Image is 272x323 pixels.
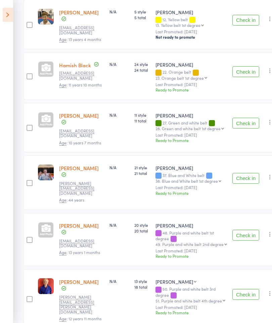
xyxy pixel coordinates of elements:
[59,112,99,119] a: [PERSON_NAME]
[134,67,150,73] span: 24 total
[155,287,227,302] div: 50. Purple and white belt 3rd degree
[38,165,54,180] img: image1602661560.png
[232,173,259,184] button: Check in
[155,29,227,34] small: Last Promoted: [DATE]
[134,284,150,290] span: 18 total
[155,87,227,93] div: Ready to Promote
[109,61,129,67] div: N/A
[59,71,103,80] small: jblack@jbflma.com.au
[59,25,103,35] small: acstanley76@gmail.com
[109,278,129,284] div: N/A
[109,112,129,118] div: N/A
[155,34,227,40] div: Not ready to promote
[155,17,227,27] div: 12. Yellow belt
[155,137,227,143] div: Ready to Promote
[155,120,227,131] div: 27. Green and white belt
[109,9,129,14] div: N/A
[59,249,100,255] span: : 13 years 1 months
[59,140,101,146] span: : 10 years 7 months
[155,23,200,27] div: 13. Yellow belt 1st degree
[155,112,227,119] div: [PERSON_NAME]
[59,165,99,172] a: [PERSON_NAME]
[109,165,129,170] div: N/A
[59,36,101,42] span: : 13 years 4 months
[134,9,150,14] span: 5 style
[134,112,150,118] span: 11 style
[155,133,227,137] small: Last Promoted: [DATE]
[59,222,99,229] a: [PERSON_NAME]
[155,9,227,15] div: [PERSON_NAME]
[38,278,54,294] img: image1665187782.png
[155,230,227,246] div: 48. Purple and white belt 1st degree
[155,298,222,303] div: 51. Purple and white belt 4th degree
[59,181,103,195] small: veronika.halasz@gmail.com
[134,228,150,234] span: 20 total
[38,9,54,25] img: image1729065917.png
[155,305,227,310] small: Last Promoted: [DATE]
[109,222,129,228] div: N/A
[59,9,99,16] a: [PERSON_NAME]
[134,165,150,170] span: 21 style
[134,278,150,284] span: 13 style
[155,173,227,183] div: 37. Blue and White belt
[155,253,227,259] div: Ready to Promote
[232,66,259,77] button: Check in
[232,230,259,241] button: Check in
[155,165,227,171] div: [PERSON_NAME]
[59,316,101,322] span: : 12 years 11 months
[134,14,150,20] span: 5 total
[134,118,150,123] span: 11 total
[155,76,204,80] div: 23. Orange belt 1st degree
[155,278,193,285] div: [PERSON_NAME]
[59,197,84,203] span: : 44 years
[155,70,227,80] div: 22. Orange belt
[155,179,218,183] div: 38. Blue and White belt 1st degree
[134,61,150,67] span: 24 style
[155,310,227,315] div: Ready to Promote
[232,15,259,26] button: Check in
[59,82,102,88] span: : 11 years 10 months
[155,190,227,196] div: Ready to Promote
[155,242,224,246] div: 49. Purple and white belt 2nd degree
[134,170,150,176] span: 21 total
[59,295,103,314] small: ewa.dan@me.com
[155,82,227,87] small: Last Promoted: [DATE]
[134,222,150,228] span: 20 style
[155,61,227,68] div: [PERSON_NAME]
[232,289,259,300] button: Check in
[59,239,103,248] small: ascarsley@gmail.com
[155,248,227,253] small: Last Promoted: [DATE]
[232,118,259,129] button: Check in
[155,222,227,229] div: [PERSON_NAME]
[59,129,103,138] small: subhashe@gmail.com
[155,126,221,131] div: 28. Green and white belt 1st degree
[59,278,99,285] a: [PERSON_NAME]
[59,62,91,69] a: Hamish Black
[155,185,227,190] small: Last Promoted: [DATE]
